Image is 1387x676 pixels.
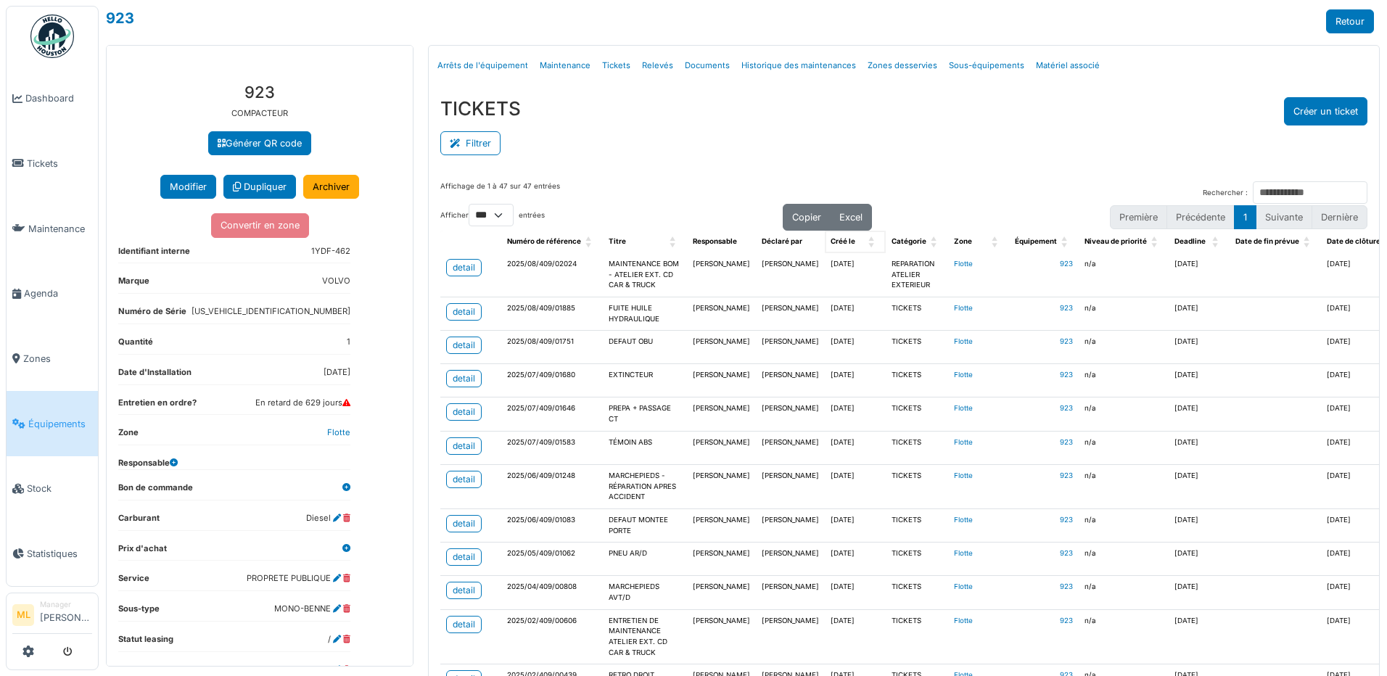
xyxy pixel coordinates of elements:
td: 2025/05/409/01062 [501,543,603,576]
td: [DATE] [825,364,886,397]
dd: Diesel [306,512,350,524]
a: Flotte [327,427,350,437]
td: [DATE] [825,464,886,508]
dt: Numéro de Série [118,305,186,323]
dd: VOLVO [322,275,350,287]
a: Retour [1326,9,1374,33]
dd: / [328,633,350,646]
span: Copier [792,212,821,223]
span: Numéro de référence: Activate to sort [585,231,594,253]
span: Dashboard [25,91,92,105]
a: Matériel associé [1030,49,1106,83]
td: TICKETS [886,543,948,576]
a: Tickets [7,131,98,197]
a: Flotte [954,304,973,312]
a: detail [446,403,482,421]
td: 2025/04/409/00808 [501,576,603,609]
a: Flotte [954,617,973,625]
span: Zones [23,352,92,366]
td: [PERSON_NAME] [756,431,825,464]
p: COMPACTEUR [118,107,401,120]
td: MARCHEPIEDS - RÉPARATION APRES ACCIDENT [603,464,687,508]
dt: Service [118,572,149,590]
div: detail [453,405,475,419]
a: 923 [1060,438,1073,446]
td: [DATE] [1169,397,1230,431]
label: Afficher entrées [440,204,545,226]
td: [PERSON_NAME] [756,331,825,364]
td: 2025/07/409/01583 [501,431,603,464]
td: [DATE] [1169,331,1230,364]
span: Deadline [1174,237,1206,245]
a: Relevés [636,49,679,83]
dd: VDK [313,664,350,676]
span: Zone: Activate to sort [992,231,1000,253]
a: 923 [1060,404,1073,412]
span: Date de clôture [1327,237,1380,245]
a: Zones desservies [862,49,943,83]
a: Historique des maintenances [736,49,862,83]
button: Créer un ticket [1284,97,1367,125]
button: Filtrer [440,131,501,155]
td: EXTINCTEUR [603,364,687,397]
span: Équipements [28,417,92,431]
span: Niveau de priorité [1085,237,1147,245]
a: Flotte [954,471,973,479]
span: Date de fin prévue [1235,237,1299,245]
a: 923 [1060,260,1073,268]
a: 923 [1060,582,1073,590]
td: n/a [1079,297,1169,331]
div: detail [453,551,475,564]
a: Flotte [954,404,973,412]
div: Affichage de 1 à 47 sur 47 entrées [440,181,560,204]
span: Catégorie [892,237,926,245]
span: Responsable [693,237,737,245]
dd: MONO-BENNE [274,603,350,615]
div: detail [453,305,475,318]
dd: [US_VEHICLE_IDENTIFICATION_NUMBER] [192,305,350,318]
td: [DATE] [1169,431,1230,464]
dt: Bon de commande [118,482,193,500]
div: detail [453,261,475,274]
td: [DATE] [1169,253,1230,297]
td: TICKETS [886,364,948,397]
td: n/a [1079,253,1169,297]
button: Modifier [160,175,216,199]
a: Générer QR code [208,131,311,155]
td: [DATE] [825,609,886,664]
dt: Zone [118,426,139,445]
td: [PERSON_NAME] [687,543,756,576]
a: 923 [1060,337,1073,345]
td: n/a [1079,431,1169,464]
td: [PERSON_NAME] [756,464,825,508]
td: [DATE] [1169,508,1230,542]
button: Copier [783,204,831,231]
span: Titre [609,237,626,245]
td: PREPA + PASSAGE CT [603,397,687,431]
li: ML [12,604,34,626]
a: detail [446,337,482,354]
a: ML Manager[PERSON_NAME] [12,599,92,634]
div: detail [453,473,475,486]
a: detail [446,616,482,633]
h3: TICKETS [440,97,521,120]
a: detail [446,471,482,488]
td: [PERSON_NAME] [687,397,756,431]
td: 2025/08/409/02024 [501,253,603,297]
a: Flotte [954,582,973,590]
td: [PERSON_NAME] [756,576,825,609]
span: Date de fin prévue: Activate to sort [1304,231,1312,253]
a: detail [446,303,482,321]
td: TICKETS [886,397,948,431]
div: detail [453,440,475,453]
span: Équipement: Activate to sort [1061,231,1070,253]
td: [DATE] [825,431,886,464]
td: TICKETS [886,508,948,542]
td: [PERSON_NAME] [756,397,825,431]
td: [PERSON_NAME] [687,576,756,609]
td: 2025/07/409/01680 [501,364,603,397]
span: Tickets [27,157,92,170]
td: TICKETS [886,297,948,331]
span: Excel [839,212,863,223]
a: detail [446,515,482,532]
